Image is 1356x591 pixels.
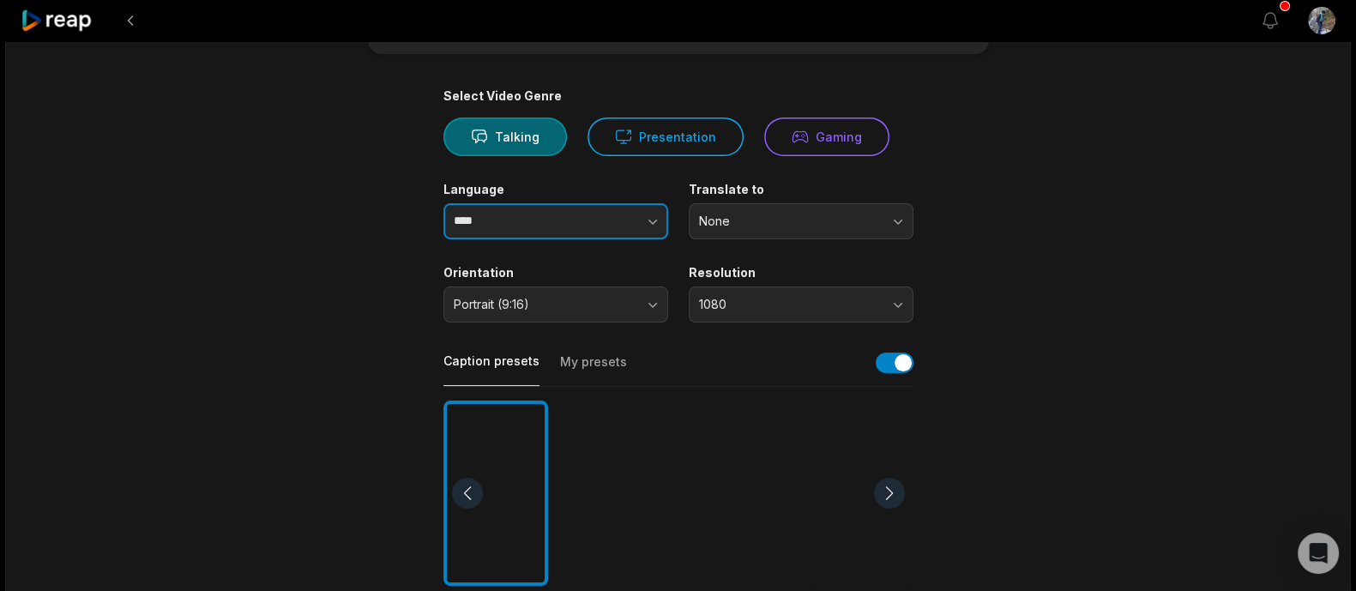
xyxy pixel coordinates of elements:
span: Portrait (9:16) [454,297,634,312]
button: 1080 [689,286,913,323]
span: None [699,214,879,229]
div: Select Video Genre [443,88,913,104]
button: Presentation [588,118,744,156]
label: Resolution [689,265,913,280]
div: Open Intercom Messenger [1298,533,1339,574]
label: Language [443,182,668,197]
button: Portrait (9:16) [443,286,668,323]
span: 1080 [699,297,879,312]
button: Talking [443,118,567,156]
button: Gaming [764,118,889,156]
label: Translate to [689,182,913,197]
button: None [689,203,913,239]
button: Caption presets [443,353,539,386]
label: Orientation [443,265,668,280]
button: My presets [560,353,627,386]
